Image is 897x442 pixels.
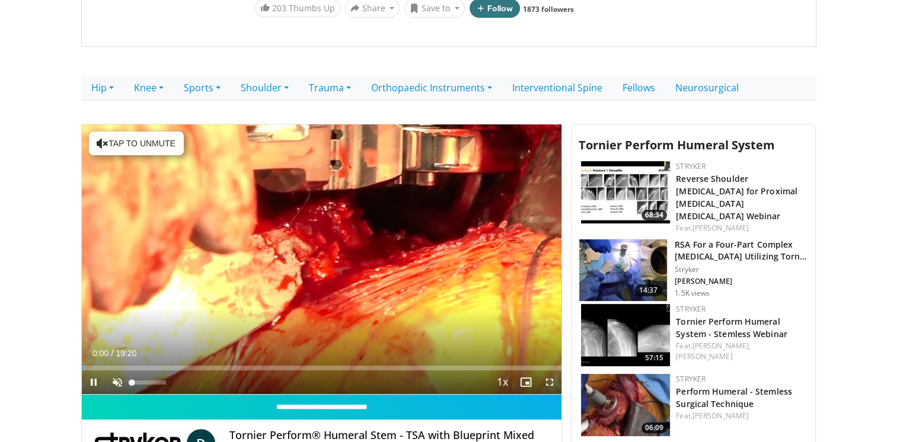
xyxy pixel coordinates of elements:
[106,370,129,394] button: Unmute
[581,374,670,436] img: fd96287c-ce25-45fb-ab34-2dcfaf53e3ee.150x105_q85_crop-smart_upscale.jpg
[581,304,670,366] img: 3ae8161b-4f83-4edc-aac2-d9c3cbe12a04.150x105_q85_crop-smart_upscale.jpg
[676,374,706,384] a: Stryker
[634,284,663,296] span: 14:37
[272,2,286,14] span: 203
[676,223,806,233] div: Feat.
[361,75,502,100] a: Orthopaedic Instruments
[612,75,665,100] a: Fellows
[692,411,749,421] a: [PERSON_NAME]
[174,75,231,100] a: Sports
[579,239,667,301] img: df0f1406-0bb0-472e-a021-c1964535cf7e.150x105_q85_crop-smart_upscale.jpg
[676,173,797,222] a: Reverse Shoulder [MEDICAL_DATA] for Proximal [MEDICAL_DATA] [MEDICAL_DATA] Webinar
[523,4,574,14] a: 1873 followers
[676,411,806,421] div: Feat.
[676,304,706,314] a: Stryker
[231,75,299,100] a: Shoulder
[581,374,670,436] a: 06:09
[82,370,106,394] button: Pause
[641,422,667,433] span: 06:09
[641,210,667,220] span: 68:34
[116,348,136,358] span: 19:20
[502,75,612,100] a: Interventional Spine
[132,380,166,385] div: Volume Level
[675,239,808,262] h3: RSA For a Four-Part Complex [MEDICAL_DATA] Utilizing Torn…
[676,386,792,409] a: Perform Humeral - Stemless Surgical Technique
[676,316,787,339] a: Tornier Perform Humeral System - Stemless Webinar
[124,75,174,100] a: Knee
[692,223,749,233] a: [PERSON_NAME]
[675,265,808,274] p: Stryker
[81,75,124,100] a: Hip
[675,289,710,298] p: 1.5K views
[111,348,114,358] span: /
[581,304,670,366] a: 57:15
[89,132,184,155] button: Tap to unmute
[579,137,775,153] span: Tornier Perform Humeral System
[92,348,108,358] span: 0:00
[581,161,670,223] a: 68:34
[676,341,806,362] div: Feat.
[641,353,667,363] span: 57:15
[675,277,808,286] p: [PERSON_NAME]
[665,75,749,100] a: Neurosurgical
[538,370,561,394] button: Fullscreen
[82,124,562,395] video-js: Video Player
[676,161,706,171] a: Stryker
[579,239,808,302] a: 14:37 RSA For a Four-Part Complex [MEDICAL_DATA] Utilizing Torn… Stryker [PERSON_NAME] 1.5K views
[299,75,361,100] a: Trauma
[581,161,670,223] img: 5590996b-cb48-4399-9e45-1e14765bb8fc.150x105_q85_crop-smart_upscale.jpg
[82,366,562,370] div: Progress Bar
[692,341,751,351] a: [PERSON_NAME],
[676,351,732,361] a: [PERSON_NAME]
[514,370,538,394] button: Enable picture-in-picture mode
[490,370,514,394] button: Playback Rate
